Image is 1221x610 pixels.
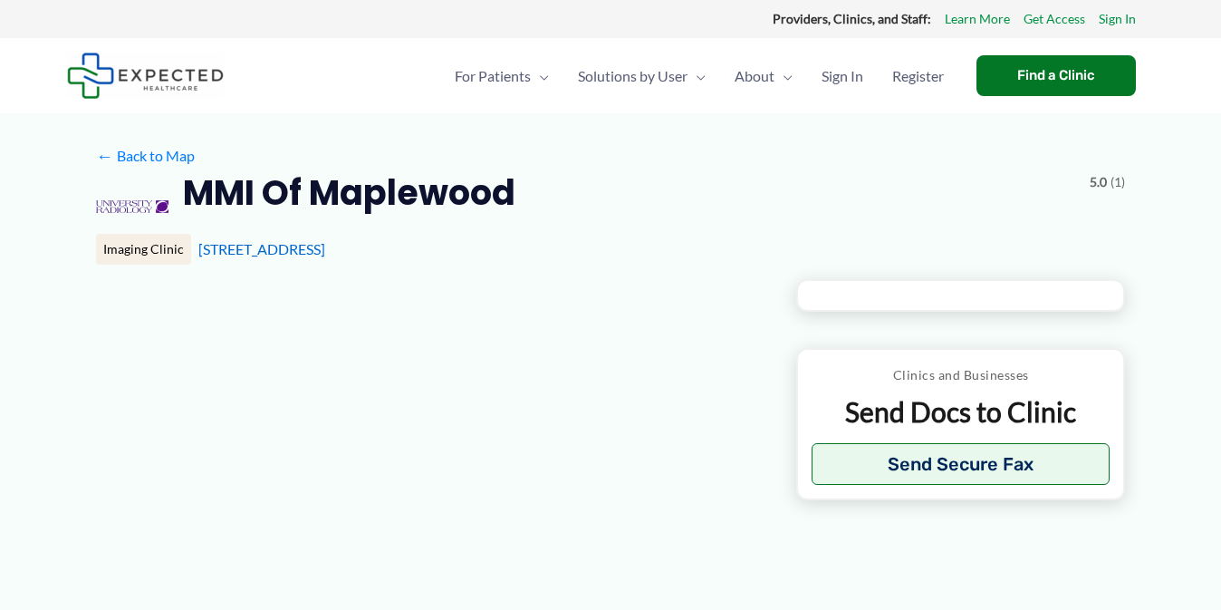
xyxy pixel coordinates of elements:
[455,44,531,108] span: For Patients
[1110,170,1125,194] span: (1)
[807,44,878,108] a: Sign In
[531,44,549,108] span: Menu Toggle
[440,44,563,108] a: For PatientsMenu Toggle
[720,44,807,108] a: AboutMenu Toggle
[440,44,958,108] nav: Primary Site Navigation
[1090,170,1107,194] span: 5.0
[183,170,515,215] h2: MMI Of Maplewood
[812,443,1110,485] button: Send Secure Fax
[976,55,1136,96] a: Find a Clinic
[687,44,706,108] span: Menu Toggle
[1099,7,1136,31] a: Sign In
[96,234,191,265] div: Imaging Clinic
[812,394,1110,430] p: Send Docs to Clinic
[578,44,687,108] span: Solutions by User
[774,44,793,108] span: Menu Toggle
[1024,7,1085,31] a: Get Access
[563,44,720,108] a: Solutions by UserMenu Toggle
[96,147,113,164] span: ←
[822,44,863,108] span: Sign In
[198,240,325,257] a: [STREET_ADDRESS]
[812,363,1110,387] p: Clinics and Businesses
[773,11,931,26] strong: Providers, Clinics, and Staff:
[892,44,944,108] span: Register
[96,142,195,169] a: ←Back to Map
[67,53,224,99] img: Expected Healthcare Logo - side, dark font, small
[735,44,774,108] span: About
[878,44,958,108] a: Register
[945,7,1010,31] a: Learn More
